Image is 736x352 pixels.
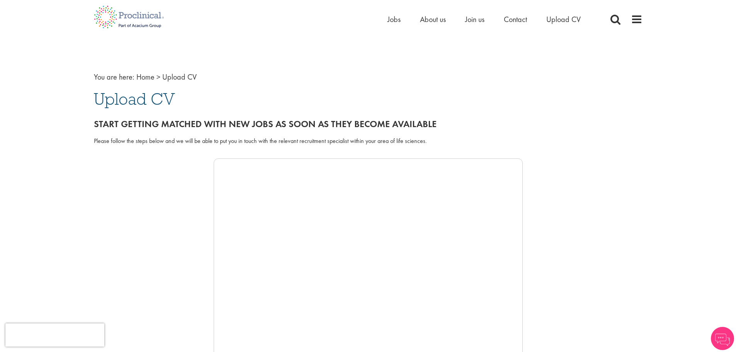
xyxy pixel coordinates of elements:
a: Upload CV [546,14,581,24]
img: Chatbot [711,327,734,350]
a: Jobs [388,14,401,24]
a: breadcrumb link [136,72,155,82]
span: > [156,72,160,82]
span: You are here: [94,72,134,82]
a: About us [420,14,446,24]
span: Upload CV [162,72,197,82]
a: Join us [465,14,484,24]
h2: Start getting matched with new jobs as soon as they become available [94,119,643,129]
span: Upload CV [94,88,175,109]
div: Please follow the steps below and we will be able to put you in touch with the relevant recruitme... [94,137,643,146]
a: Contact [504,14,527,24]
iframe: reCAPTCHA [5,323,104,347]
